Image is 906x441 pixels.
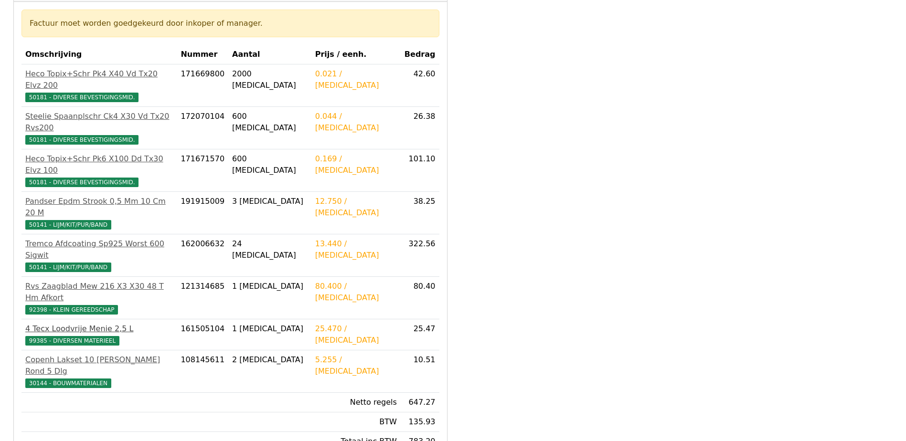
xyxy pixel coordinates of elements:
a: Rvs Zaagblad Mew 216 X3 X30 48 T Hm Afkort92398 - KLEIN GEREEDSCHAP [25,281,173,315]
span: 92398 - KLEIN GEREEDSCHAP [25,305,118,315]
td: 42.60 [401,64,439,107]
div: Copenh Lakset 10 [PERSON_NAME] Rond 5 Dlg [25,354,173,377]
th: Prijs / eenh. [311,45,401,64]
span: 50181 - DIVERSE BEVESTIGINGSMID. [25,135,139,145]
td: 171669800 [177,64,228,107]
td: 108145611 [177,350,228,393]
div: Rvs Zaagblad Mew 216 X3 X30 48 T Hm Afkort [25,281,173,304]
td: Netto regels [311,393,401,412]
div: 0.169 / [MEDICAL_DATA] [315,153,397,176]
td: 121314685 [177,277,228,319]
td: 322.56 [401,234,439,277]
span: 50141 - LIJM/KIT/PUR/BAND [25,220,111,230]
td: 647.27 [401,393,439,412]
th: Aantal [228,45,311,64]
span: 50141 - LIJM/KIT/PUR/BAND [25,262,111,272]
td: 25.47 [401,319,439,350]
div: 5.255 / [MEDICAL_DATA] [315,354,397,377]
td: 10.51 [401,350,439,393]
div: 600 [MEDICAL_DATA] [232,153,308,176]
span: 50181 - DIVERSE BEVESTIGINGSMID. [25,93,139,102]
span: 50181 - DIVERSE BEVESTIGINGSMID. [25,178,139,187]
div: Heco Topix+Schr Pk6 X100 Dd Tx30 Elvz 100 [25,153,173,176]
div: 12.750 / [MEDICAL_DATA] [315,196,397,219]
td: 162006632 [177,234,228,277]
td: 135.93 [401,412,439,432]
div: 24 [MEDICAL_DATA] [232,238,308,261]
td: BTW [311,412,401,432]
div: Pandser Epdm Strook 0,5 Mm 10 Cm 20 M [25,196,173,219]
a: Heco Topix+Schr Pk4 X40 Vd Tx20 Elvz 20050181 - DIVERSE BEVESTIGINGSMID. [25,68,173,103]
div: Heco Topix+Schr Pk4 X40 Vd Tx20 Elvz 200 [25,68,173,91]
div: 600 [MEDICAL_DATA] [232,111,308,134]
th: Bedrag [401,45,439,64]
td: 171671570 [177,149,228,192]
div: 0.044 / [MEDICAL_DATA] [315,111,397,134]
div: 1 [MEDICAL_DATA] [232,323,308,335]
div: 3 [MEDICAL_DATA] [232,196,308,207]
td: 161505104 [177,319,228,350]
th: Nummer [177,45,228,64]
div: 1 [MEDICAL_DATA] [232,281,308,292]
span: 30144 - BOUWMATERIALEN [25,378,111,388]
div: 2 [MEDICAL_DATA] [232,354,308,366]
div: Steelie Spaanplschr Ck4 X30 Vd Tx20 Rvs200 [25,111,173,134]
td: 38.25 [401,192,439,234]
div: 25.470 / [MEDICAL_DATA] [315,323,397,346]
span: 99385 - DIVERSEN MATERIEEL [25,336,119,346]
div: 2000 [MEDICAL_DATA] [232,68,308,91]
a: Heco Topix+Schr Pk6 X100 Dd Tx30 Elvz 10050181 - DIVERSE BEVESTIGINGSMID. [25,153,173,188]
div: 80.400 / [MEDICAL_DATA] [315,281,397,304]
div: 0.021 / [MEDICAL_DATA] [315,68,397,91]
a: Steelie Spaanplschr Ck4 X30 Vd Tx20 Rvs20050181 - DIVERSE BEVESTIGINGSMID. [25,111,173,145]
a: Copenh Lakset 10 [PERSON_NAME] Rond 5 Dlg30144 - BOUWMATERIALEN [25,354,173,388]
td: 191915009 [177,192,228,234]
th: Omschrijving [21,45,177,64]
td: 26.38 [401,107,439,149]
div: 4 Tecx Loodvrije Menie 2,5 L [25,323,173,335]
td: 80.40 [401,277,439,319]
a: Pandser Epdm Strook 0,5 Mm 10 Cm 20 M50141 - LIJM/KIT/PUR/BAND [25,196,173,230]
td: 172070104 [177,107,228,149]
a: Tremco Afdcoating Sp925 Worst 600 Sigwit50141 - LIJM/KIT/PUR/BAND [25,238,173,273]
div: Tremco Afdcoating Sp925 Worst 600 Sigwit [25,238,173,261]
div: Factuur moet worden goedgekeurd door inkoper of manager. [30,18,431,29]
a: 4 Tecx Loodvrije Menie 2,5 L99385 - DIVERSEN MATERIEEL [25,323,173,346]
div: 13.440 / [MEDICAL_DATA] [315,238,397,261]
td: 101.10 [401,149,439,192]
